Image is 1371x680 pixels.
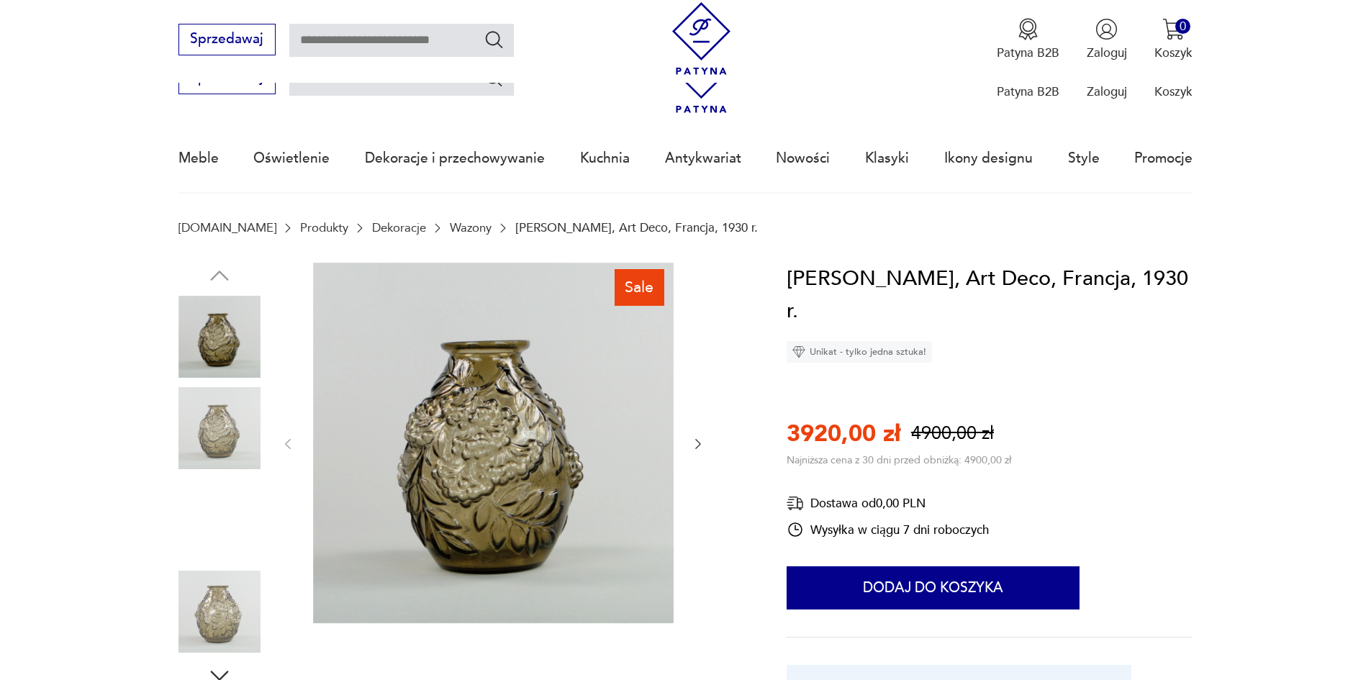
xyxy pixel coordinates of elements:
button: 0Koszyk [1154,18,1193,61]
img: Zdjęcie produktu Wazon, E. Sabino, Art Deco, Francja, 1930 r. [178,479,261,561]
button: Dodaj do koszyka [787,566,1080,609]
a: Produkty [300,221,348,235]
p: Zaloguj [1087,45,1127,61]
img: Ikona diamentu [792,345,805,358]
img: Zdjęcie produktu Wazon, E. Sabino, Art Deco, Francja, 1930 r. [178,296,261,378]
p: Koszyk [1154,83,1193,100]
a: Dekoracje [372,221,426,235]
img: Zdjęcie produktu Wazon, E. Sabino, Art Deco, Francja, 1930 r. [313,263,674,623]
a: [DOMAIN_NAME] [178,221,276,235]
a: Sprzedawaj [178,35,276,46]
img: Ikona koszyka [1162,18,1185,40]
button: Sprzedawaj [178,24,276,55]
img: Ikonka użytkownika [1095,18,1118,40]
a: Klasyki [865,125,909,191]
button: Szukaj [484,68,504,89]
p: Patyna B2B [997,83,1059,100]
div: 0 [1175,19,1190,34]
img: Ikona medalu [1017,18,1039,40]
a: Ikony designu [944,125,1033,191]
a: Meble [178,125,219,191]
a: Nowości [776,125,830,191]
div: Sale [615,269,664,305]
div: Unikat - tylko jedna sztuka! [787,341,932,363]
a: Style [1068,125,1100,191]
p: 4900,00 zł [911,421,994,446]
a: Sprzedawaj [178,73,276,85]
a: Oświetlenie [253,125,330,191]
img: Zdjęcie produktu Wazon, E. Sabino, Art Deco, Francja, 1930 r. [178,571,261,653]
button: Patyna B2B [997,18,1059,61]
a: Kuchnia [580,125,630,191]
p: Koszyk [1154,45,1193,61]
img: Patyna - sklep z meblami i dekoracjami vintage [665,2,738,75]
p: Najniższa cena z 30 dni przed obniżką: 4900,00 zł [787,453,1011,467]
p: Patyna B2B [997,45,1059,61]
img: Zdjęcie produktu Wazon, E. Sabino, Art Deco, Francja, 1930 r. [178,387,261,469]
a: Antykwariat [665,125,741,191]
h1: [PERSON_NAME], Art Deco, Francja, 1930 r. [787,263,1193,328]
a: Dekoracje i przechowywanie [365,125,545,191]
p: Zaloguj [1087,83,1127,100]
button: Zaloguj [1087,18,1127,61]
a: Wazony [450,221,492,235]
p: 3920,00 zł [787,418,900,450]
div: Wysyłka w ciągu 7 dni roboczych [787,521,989,538]
p: [PERSON_NAME], Art Deco, Francja, 1930 r. [515,221,758,235]
img: Ikona dostawy [787,494,804,512]
a: Promocje [1134,125,1193,191]
div: Dostawa od 0,00 PLN [787,494,989,512]
a: Ikona medaluPatyna B2B [997,18,1059,61]
button: Szukaj [484,29,504,50]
